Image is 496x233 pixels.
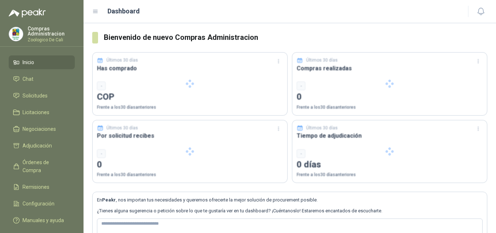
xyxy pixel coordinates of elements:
[23,92,48,100] span: Solicitudes
[23,183,49,191] span: Remisiones
[9,197,75,211] a: Configuración
[28,26,75,36] p: Compras Administracion
[97,207,483,215] p: ¿Tienes alguna sugerencia o petición sobre lo que te gustaría ver en tu dashboard? ¡Cuéntanoslo! ...
[9,139,75,153] a: Adjudicación
[107,6,140,16] h1: Dashboard
[9,122,75,136] a: Negociaciones
[104,32,487,43] h3: Bienvenido de nuevo Compras Administracion
[9,72,75,86] a: Chat
[9,105,75,119] a: Licitaciones
[23,142,52,150] span: Adjudicación
[23,125,56,133] span: Negociaciones
[23,58,34,66] span: Inicio
[23,108,49,116] span: Licitaciones
[9,9,46,17] img: Logo peakr
[102,197,116,203] b: Peakr
[97,196,483,204] p: En , nos importan tus necesidades y queremos ofrecerte la mejor solución de procurement posible.
[9,27,23,41] img: Company Logo
[9,55,75,69] a: Inicio
[23,75,33,83] span: Chat
[9,89,75,103] a: Solicitudes
[23,158,68,174] span: Órdenes de Compra
[9,213,75,227] a: Manuales y ayuda
[23,216,64,224] span: Manuales y ayuda
[9,155,75,177] a: Órdenes de Compra
[9,180,75,194] a: Remisiones
[28,38,75,42] p: Zoologico De Cali
[23,200,54,208] span: Configuración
